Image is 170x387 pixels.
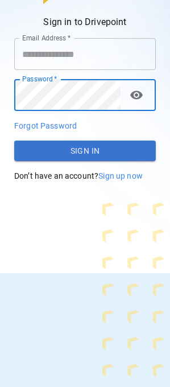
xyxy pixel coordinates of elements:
label: Password [22,74,57,84]
label: Email Address [22,33,71,43]
span: visibility [130,88,143,102]
span: Sign up now [98,171,143,180]
button: Sign In [14,141,156,161]
p: Sign in to Drivepoint [14,15,156,29]
p: Don’t have an account? [14,170,156,182]
span: Forgot Password [14,121,77,130]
